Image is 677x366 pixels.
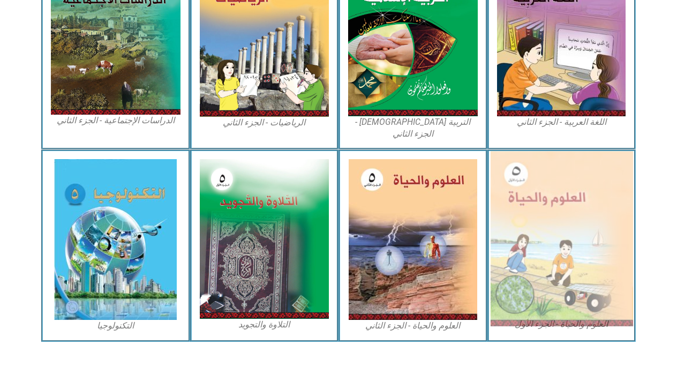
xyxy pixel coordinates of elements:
figcaption: الرياضيات - الجزء الثاني [200,117,329,129]
figcaption: التربية [DEMOGRAPHIC_DATA] - الجزء الثاني [348,116,478,140]
figcaption: اللغة العربية - الجزء الثاني [497,116,627,128]
figcaption: الدراسات الإجتماعية - الجزء الثاني [51,115,180,126]
figcaption: العلوم والحياة - الجزء الثاني [348,320,478,332]
figcaption: التلاوة والتجويد [200,319,329,331]
figcaption: التكنولوجيا [51,320,180,332]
